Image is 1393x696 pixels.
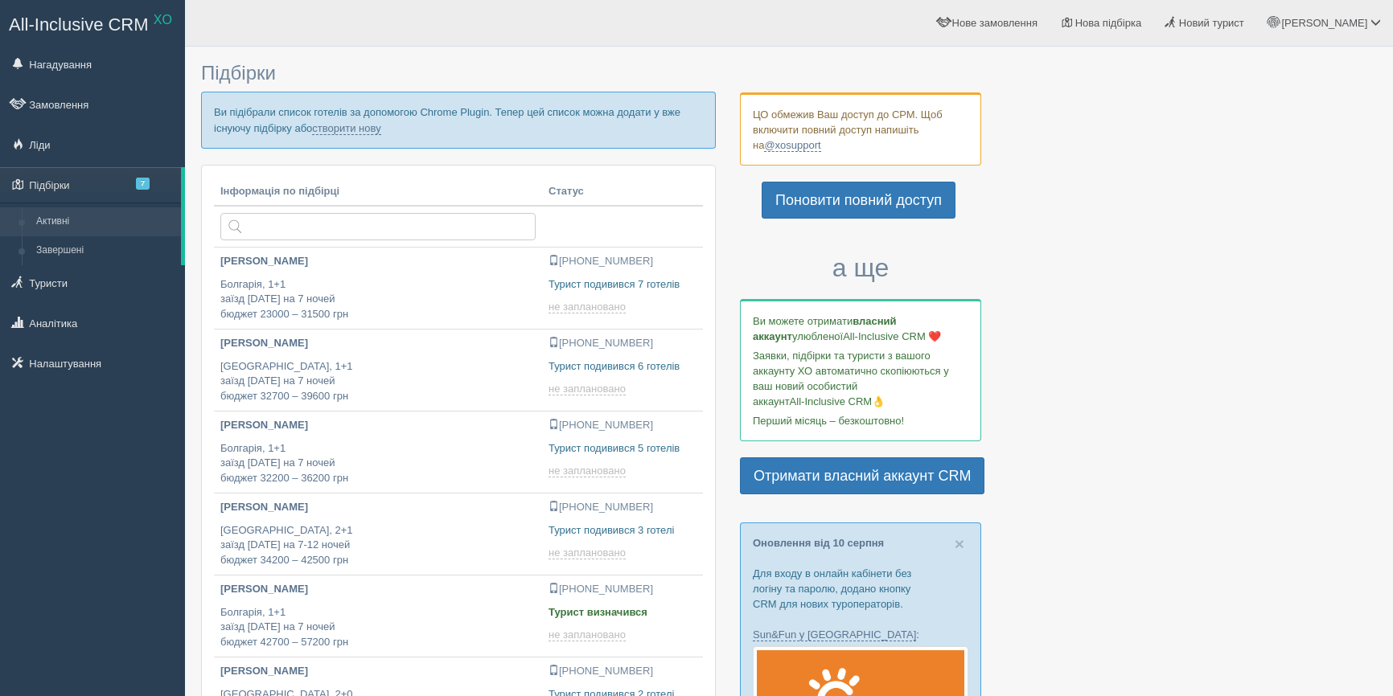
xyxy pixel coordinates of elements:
p: [PERSON_NAME] [220,336,536,351]
p: Турист подивився 7 готелів [549,277,696,293]
p: Заявки, підбірки та туристи з вашого аккаунту ХО автоматично скопіюються у ваш новий особистий ак... [753,348,968,409]
p: [PERSON_NAME] [220,500,536,515]
a: [PERSON_NAME] Болгарія, 1+1заїзд [DATE] на 7 ночейбюджет 32200 – 36200 грн [214,411,542,493]
input: Пошук за країною або туристом [220,213,536,240]
p: Для входу в онлайн кабінети без логіну та паролю, додано кнопку CRM для нових туроператорів. [753,566,968,612]
a: не заплановано [549,628,629,641]
span: не заплановано [549,383,626,395]
a: не заплановано [549,383,629,395]
span: Новий турист [1179,17,1244,29]
p: [PERSON_NAME] [220,582,536,597]
p: Болгарія, 1+1 заїзд [DATE] на 7 ночей бюджет 23000 – 31500 грн [220,277,536,322]
span: Підбірки [201,62,276,84]
p: [PERSON_NAME] [220,418,536,433]
p: Турист подивився 3 готелі [549,523,696,538]
a: [PERSON_NAME] Болгарія, 1+1заїзд [DATE] на 7 ночейбюджет 23000 – 31500 грн [214,248,542,329]
p: [PHONE_NUMBER] [549,500,696,515]
div: ЦО обмежив Ваш доступ до СРМ. Щоб включити повний доступ напишіть на [740,92,981,166]
a: [PERSON_NAME] [GEOGRAPHIC_DATA], 1+1заїзд [DATE] на 7 ночейбюджет 32700 – 39600 грн [214,330,542,411]
p: [PHONE_NUMBER] [549,418,696,433]
p: Перший місяць – безкоштовно! [753,413,968,428]
a: Завершені [29,236,181,265]
a: Поновити повний доступ [762,182,955,219]
p: Ви можете отримати улюбленої [753,313,968,344]
a: Отримати власний аккаунт CRM [740,457,984,494]
p: [PHONE_NUMBER] [549,336,696,351]
span: 7 [136,178,150,190]
p: Турист подивився 6 готелів [549,359,696,375]
p: Ви підібрали список готелів за допомогою Chrome Plugin. Тепер цей список можна додати у вже існую... [201,92,716,148]
a: Sun&Fun у [GEOGRAPHIC_DATA] [753,628,916,641]
span: не заплановано [549,547,626,559]
a: не заплановано [549,301,629,313]
b: власний аккаунт [753,315,897,342]
a: створити нову [312,122,380,135]
th: Статус [542,178,703,207]
span: Нова підбірка [1075,17,1142,29]
sup: XO [154,13,172,27]
p: Болгарія, 1+1 заїзд [DATE] на 7 ночей бюджет 32200 – 36200 грн [220,441,536,486]
a: не заплановано [549,547,629,559]
a: не заплановано [549,465,629,477]
h3: а ще [740,254,981,282]
a: @xosupport [764,139,820,152]
p: Турист подивився 5 готелів [549,441,696,456]
span: не заплановано [549,301,626,313]
span: All-Inclusive CRM [9,14,149,35]
span: All-Inclusive CRM👌 [790,395,886,407]
span: [PERSON_NAME] [1281,17,1367,29]
span: Нове замовлення [952,17,1038,29]
a: [PERSON_NAME] [GEOGRAPHIC_DATA], 2+1заїзд [DATE] на 7-12 ночейбюджет 34200 – 42500 грн [214,493,542,575]
span: не заплановано [549,465,626,477]
span: не заплановано [549,628,626,641]
p: : [753,627,968,642]
a: Активні [29,207,181,236]
p: [GEOGRAPHIC_DATA], 1+1 заїзд [DATE] на 7 ночей бюджет 32700 – 39600 грн [220,359,536,404]
p: [PHONE_NUMBER] [549,254,696,269]
button: Close [955,535,964,552]
p: [PERSON_NAME] [220,664,536,679]
p: Болгарія, 1+1 заїзд [DATE] на 7 ночей бюджет 42700 – 57200 грн [220,605,536,650]
p: [PERSON_NAME] [220,254,536,269]
p: [PHONE_NUMBER] [549,582,696,597]
p: [GEOGRAPHIC_DATA], 2+1 заїзд [DATE] на 7-12 ночей бюджет 34200 – 42500 грн [220,523,536,568]
span: × [955,534,964,553]
th: Інформація по підбірці [214,178,542,207]
p: [PHONE_NUMBER] [549,664,696,679]
a: All-Inclusive CRM XO [1,1,184,45]
a: Оновлення від 10 серпня [753,537,884,549]
a: [PERSON_NAME] Болгарія, 1+1заїзд [DATE] на 7 ночейбюджет 42700 – 57200 грн [214,575,542,657]
span: All-Inclusive CRM ❤️ [843,330,941,342]
p: Турист визначився [549,605,696,620]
